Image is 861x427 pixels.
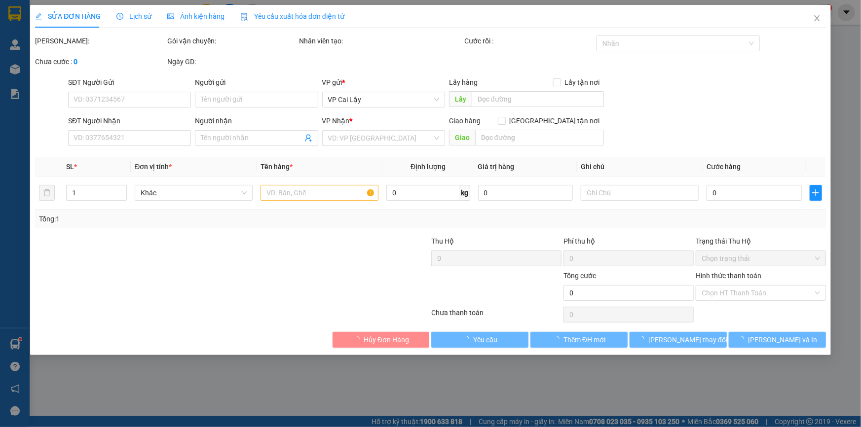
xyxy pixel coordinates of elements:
[322,77,445,88] div: VP gửi
[473,334,497,345] span: Yêu cầu
[195,115,318,126] div: Người nhận
[167,12,225,20] span: Ảnh kiện hàng
[167,56,298,67] div: Ngày GD:
[749,334,818,345] span: [PERSON_NAME] và In
[116,12,151,20] span: Lịch sử
[68,77,191,88] div: SĐT Người Gửi
[304,134,312,142] span: user-add
[39,185,55,201] button: delete
[449,130,475,145] span: Giao
[66,163,74,171] span: SL
[353,336,364,343] span: loading
[431,307,563,324] div: Chưa thanh toán
[240,12,344,20] span: Yêu cầu xuất hóa đơn điện tử
[810,185,822,201] button: plus
[195,77,318,88] div: Người gửi
[68,115,191,126] div: SĐT Người Nhận
[462,336,473,343] span: loading
[261,163,293,171] span: Tên hàng
[506,115,604,126] span: [GEOGRAPHIC_DATA] tận nơi
[696,272,761,280] label: Hình thức thanh toán
[116,13,123,20] span: clock-circle
[803,5,831,33] button: Close
[411,163,446,171] span: Định lượng
[35,56,165,67] div: Chưa cước :
[431,237,454,245] span: Thu Hộ
[449,91,472,107] span: Lấy
[261,185,378,201] input: VD: Bàn, Ghế
[702,251,820,266] span: Chọn trạng thái
[240,13,248,21] img: icon
[299,36,463,46] div: Nhân viên tạo:
[35,13,42,20] span: edit
[449,117,481,125] span: Giao hàng
[35,36,165,46] div: [PERSON_NAME]:
[74,58,77,66] b: 0
[141,185,247,200] span: Khác
[581,185,699,201] input: Ghi Chú
[810,189,822,197] span: plus
[322,117,350,125] span: VP Nhận
[35,12,101,20] span: SỬA ĐƠN HÀNG
[553,336,563,343] span: loading
[563,236,694,250] div: Phí thu hộ
[39,213,333,224] div: Tổng: 1
[696,236,826,247] div: Trạng thái Thu Hộ
[432,332,529,348] button: Yêu cầu
[333,332,430,348] button: Hủy Đơn Hàng
[530,332,628,348] button: Thêm ĐH mới
[738,336,749,343] span: loading
[561,77,604,88] span: Lấy tận nơi
[167,36,298,46] div: Gói vận chuyển:
[449,78,478,86] span: Lấy hàng
[563,334,605,345] span: Thêm ĐH mới
[472,91,604,107] input: Dọc đường
[135,163,172,171] span: Đơn vị tính
[475,130,604,145] input: Dọc đường
[813,14,821,22] span: close
[648,334,727,345] span: [PERSON_NAME] thay đổi
[563,272,596,280] span: Tổng cước
[630,332,727,348] button: [PERSON_NAME] thay đổi
[464,36,595,46] div: Cước rồi :
[637,336,648,343] span: loading
[167,13,174,20] span: picture
[460,185,470,201] span: kg
[364,334,409,345] span: Hủy Đơn Hàng
[577,157,703,177] th: Ghi chú
[478,163,515,171] span: Giá trị hàng
[707,163,741,171] span: Cước hàng
[328,92,439,107] span: VP Cai Lậy
[729,332,826,348] button: [PERSON_NAME] và In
